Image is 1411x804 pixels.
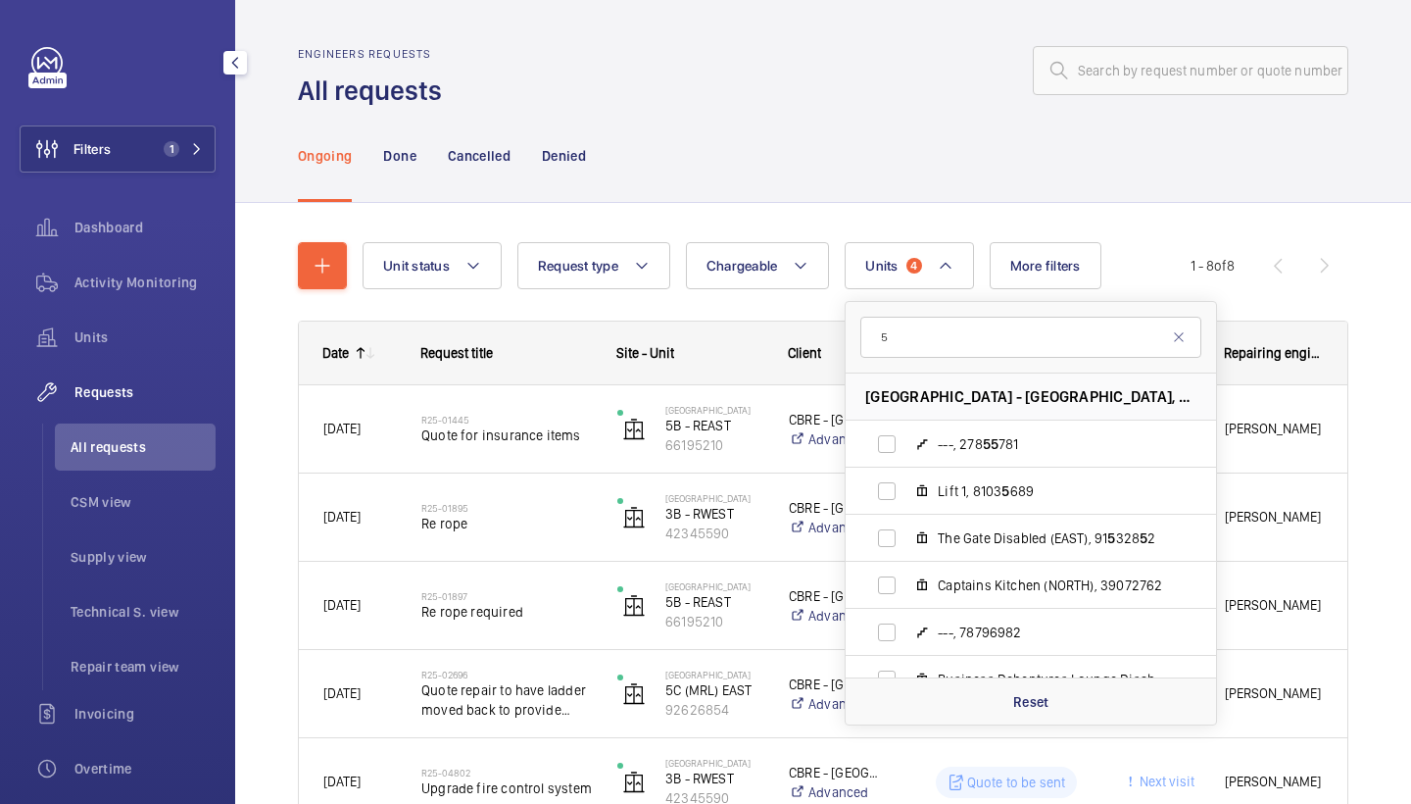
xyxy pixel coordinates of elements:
span: of [1214,258,1227,274]
p: Ongoing [298,146,352,166]
span: Chargeable [706,258,778,274]
button: Chargeable [686,242,830,289]
input: Find a unit [860,317,1201,358]
p: [GEOGRAPHIC_DATA] [665,492,763,504]
span: Invoicing [74,704,216,724]
button: Unit status [363,242,502,289]
span: Captains Kitchen (NORTH), 39072762 [938,576,1165,595]
span: Overtime [74,759,216,779]
h1: All requests [298,73,454,109]
span: Unit status [383,258,450,274]
span: [PERSON_NAME] [1225,771,1323,793]
span: Requests [74,382,216,402]
span: [PERSON_NAME] [1225,594,1323,617]
span: Activity Monitoring [74,273,216,292]
div: Press SPACE to select this row. [299,562,1347,650]
div: Date [322,345,349,361]
p: Done [383,146,415,166]
span: All requests [71,437,216,457]
p: 5B - REAST [665,416,763,435]
img: elevator.svg [622,594,646,618]
span: 5 [1140,530,1147,546]
button: Filters1 [20,126,216,173]
span: Request type [538,258,618,274]
button: More filters [990,242,1101,289]
span: Technical S. view [71,602,216,622]
span: [PERSON_NAME] [1225,506,1323,528]
p: CBRE - [GEOGRAPHIC_DATA] [789,586,886,606]
span: [PERSON_NAME] [1225,682,1323,705]
div: Press SPACE to select this row. [299,385,1347,474]
a: Advanced [789,429,886,449]
h2: R25-02696 [421,669,592,680]
img: elevator.svg [622,682,646,706]
a: Advanced [789,606,886,626]
span: The Gate Disabled (EAST), 91 328 2 [938,528,1165,548]
a: Advanced [789,518,886,537]
span: 5 [1107,530,1115,546]
span: Lift 1, 8103 689 [938,481,1165,501]
span: Next visit [1136,774,1194,789]
span: Filters [73,139,111,159]
p: CBRE - [GEOGRAPHIC_DATA] [789,675,886,694]
span: [GEOGRAPHIC_DATA] - [GEOGRAPHIC_DATA], TW2 7BA [GEOGRAPHIC_DATA] [865,386,1196,407]
span: Re rope required [421,602,592,622]
input: Search by request number or quote number [1033,46,1348,95]
span: Units [865,258,898,274]
p: CBRE - [GEOGRAPHIC_DATA] [789,410,886,429]
img: elevator.svg [622,506,646,529]
div: Press SPACE to select this row. [299,474,1347,562]
p: 66195210 [665,612,763,631]
span: CSM view [71,492,216,512]
span: Upgrade fire control system [421,779,592,798]
span: 1 - 8 8 [1191,259,1235,273]
span: [PERSON_NAME] [1225,418,1323,440]
span: 5 [991,436,998,452]
h2: R25-01895 [421,502,592,514]
span: 4 [906,258,922,274]
span: Supply view [71,547,216,567]
h2: R25-01445 [421,414,592,426]
span: ---, 278 781 [938,434,1165,454]
span: Quote repair to have ladder moved back to provide suitable vertical slope [421,680,592,720]
span: [DATE] [323,509,361,525]
p: 92626854 [665,700,763,720]
span: [DATE] [323,597,361,613]
p: 66195210 [665,435,763,455]
h2: R25-04802 [421,767,592,779]
span: Repair team view [71,657,216,677]
span: 5 [983,436,991,452]
img: elevator.svg [622,418,646,441]
p: [GEOGRAPHIC_DATA] [665,580,763,592]
p: Reset [1013,692,1049,712]
span: Units [74,327,216,347]
p: 3B - RWEST [665,504,763,524]
span: Request title [420,345,493,361]
span: Client [788,345,821,361]
span: Re rope [421,514,592,533]
p: 42345590 [665,524,763,543]
span: [DATE] [323,774,361,789]
span: Business Debentures Lounge Disabled (SOUTH 4), 680 7979 [938,670,1165,689]
a: Advanced [789,694,886,714]
span: [DATE] [323,421,361,436]
p: [GEOGRAPHIC_DATA] [665,669,763,680]
a: Advanced [789,782,886,802]
p: Quote to be sent [967,773,1066,792]
button: Units4 [845,242,973,289]
p: 3B - RWEST [665,769,763,788]
p: CBRE - [GEOGRAPHIC_DATA] [789,763,886,782]
span: Dashboard [74,218,216,237]
span: 5 [1001,483,1009,499]
span: 1 [164,141,179,157]
h2: R25-01897 [421,590,592,602]
p: [GEOGRAPHIC_DATA] [665,757,763,769]
span: More filters [1010,258,1081,274]
button: Request type [517,242,670,289]
p: [GEOGRAPHIC_DATA] [665,404,763,416]
p: Cancelled [448,146,511,166]
p: CBRE - [GEOGRAPHIC_DATA] [789,498,886,518]
span: [DATE] [323,685,361,701]
img: elevator.svg [622,771,646,794]
span: Site - Unit [616,345,674,361]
